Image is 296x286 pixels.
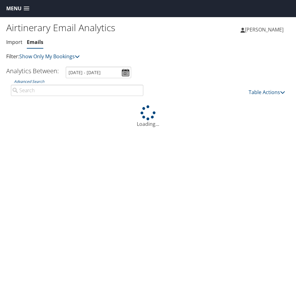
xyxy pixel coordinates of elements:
p: Filter: [6,53,148,61]
a: Import [6,39,22,45]
a: Advanced Search [14,79,44,84]
a: Show Only My Bookings [19,53,80,60]
input: [DATE] - [DATE] [66,67,131,78]
span: [PERSON_NAME] [245,26,284,33]
a: Emails [27,39,43,45]
a: Table Actions [249,89,285,96]
div: Loading... [6,105,290,128]
a: Menu [3,3,32,14]
h1: Airtinerary Email Analytics [6,21,148,34]
span: Menu [6,6,21,12]
a: [PERSON_NAME] [241,20,290,39]
h3: Analytics Between: [6,67,59,75]
input: Advanced Search [11,85,143,96]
